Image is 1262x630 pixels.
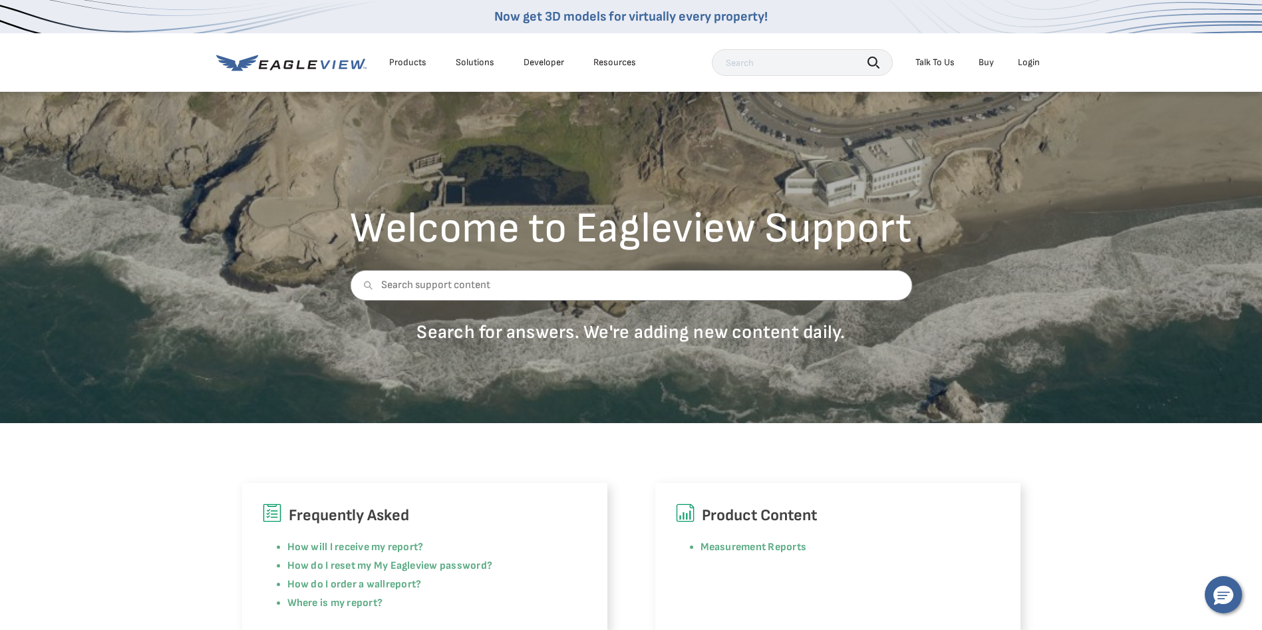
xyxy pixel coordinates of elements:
[712,49,893,76] input: Search
[675,503,1001,528] h6: Product Content
[350,321,912,344] p: Search for answers. We're adding new content daily.
[287,578,386,591] a: How do I order a wall
[979,57,994,69] a: Buy
[386,578,416,591] a: report
[287,597,383,609] a: Where is my report?
[416,578,421,591] a: ?
[350,270,912,301] input: Search support content
[1205,576,1242,613] button: Hello, have a question? Let’s chat.
[593,57,636,69] div: Resources
[915,57,955,69] div: Talk To Us
[389,57,426,69] div: Products
[262,503,587,528] h6: Frequently Asked
[524,57,564,69] a: Developer
[287,559,493,572] a: How do I reset my My Eagleview password?
[701,541,807,553] a: Measurement Reports
[456,57,494,69] div: Solutions
[1018,57,1040,69] div: Login
[350,208,912,250] h2: Welcome to Eagleview Support
[494,9,768,25] a: Now get 3D models for virtually every property!
[287,541,424,553] a: How will I receive my report?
